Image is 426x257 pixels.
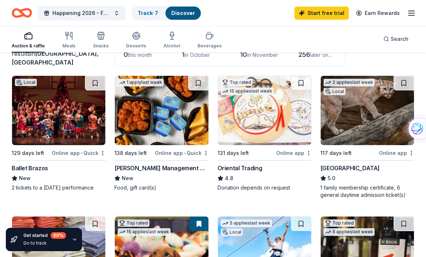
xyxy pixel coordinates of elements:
div: Food, gift card(s) [114,184,208,191]
button: Desserts [126,28,146,52]
div: Top rated [221,79,253,86]
div: Desserts [126,43,146,49]
span: New [19,174,31,183]
div: Snacks [93,43,109,49]
div: 15 applies last week [221,87,274,95]
a: Image for Ballet BrazosLocal129 days leftOnline app•QuickBallet BrazosNew2 tickets to a [DATE] pe... [12,75,106,191]
div: Meals [62,43,75,49]
div: 1 family membership certificate, 6 general daytime admission ticket(s) [320,184,414,199]
button: Snacks [93,28,109,52]
div: 5 applies last week [221,219,272,227]
div: [GEOGRAPHIC_DATA] [320,164,380,172]
button: Happening 2026 - Fundraiser [38,6,125,20]
div: 5 applies last week [324,228,375,236]
div: Online app [276,148,312,157]
img: Image for Avants Management Group [115,76,208,145]
img: Image for Oriental Trading [218,76,311,145]
button: Track· 7Discover [131,6,202,20]
a: Discover [171,10,195,16]
div: Local [221,229,243,236]
span: in October [184,52,210,58]
span: 10 [240,51,247,58]
button: Search [378,32,414,46]
div: Go to track [23,240,66,246]
button: Beverages [198,28,222,52]
a: Start free trial [294,7,349,20]
div: Get started [23,232,66,239]
span: this month [128,52,152,58]
span: • [184,150,185,156]
div: Ballet Brazos [12,164,48,172]
span: New [122,174,133,183]
div: 1 apply last week [118,79,164,86]
button: Auction & raffle [12,28,45,52]
a: Image for Avants Management Group1 applylast week138 days leftOnline app•Quick[PERSON_NAME] Manag... [114,75,208,191]
span: Happening 2026 - Fundraiser [52,9,111,17]
button: Alcohol [164,28,180,52]
div: Online app Quick [52,148,106,157]
div: [PERSON_NAME] Management Group [114,164,208,172]
a: Earn Rewards [352,7,404,20]
img: Image for Ballet Brazos [12,76,105,145]
a: Track· 7 [138,10,158,16]
div: Oriental Trading [218,164,262,172]
div: 117 days left [320,149,352,157]
div: Donation depends on request [218,184,312,191]
div: Beverages [198,43,222,49]
a: Image for Oriental TradingTop rated15 applieslast week131 days leftOnline appOriental Trading4.8D... [218,75,312,191]
div: 2 tickets to a [DATE] performance [12,184,106,191]
div: Auction & raffle [12,43,45,49]
div: Local [15,79,37,86]
button: Meals [62,28,75,52]
img: Image for Houston Zoo [321,76,414,145]
div: Alcohol [164,43,180,49]
span: Search [391,35,409,43]
span: 0 [124,51,128,58]
span: 5.0 [328,174,335,183]
div: 129 days left [12,149,44,157]
span: in November [247,52,278,58]
span: • [81,150,82,156]
div: Top rated [324,219,355,227]
div: results [12,49,106,67]
span: 1 [182,51,184,58]
a: Home [12,4,32,22]
span: 4.8 [225,174,233,183]
div: Online app Quick [155,148,209,157]
div: 60 % [51,232,66,239]
span: later on... [310,52,332,58]
span: 256 [298,51,310,58]
div: Online app [379,148,414,157]
div: Local [324,88,345,95]
div: 2 applies last week [324,79,375,86]
div: 131 days left [218,149,249,157]
div: Top rated [118,219,149,227]
div: 15 applies last week [118,228,171,236]
a: Image for Houston Zoo2 applieslast weekLocal117 days leftOnline app[GEOGRAPHIC_DATA]5.01 family m... [320,75,414,199]
div: 138 days left [114,149,147,157]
